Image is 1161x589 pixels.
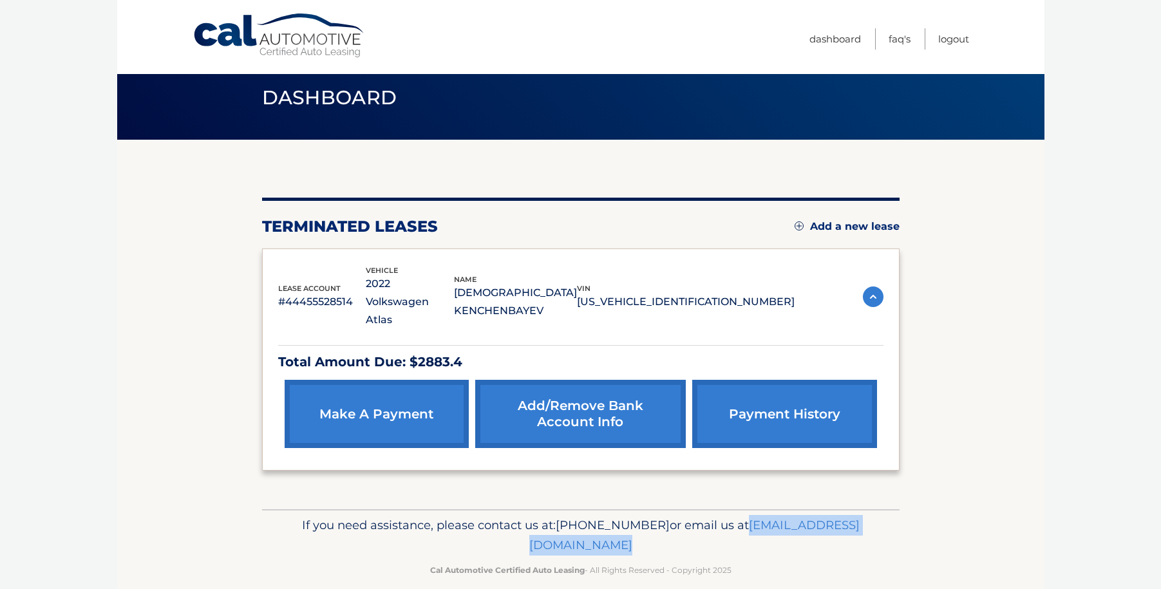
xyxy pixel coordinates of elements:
[366,275,454,329] p: 2022 Volkswagen Atlas
[938,28,969,50] a: Logout
[556,518,670,532] span: [PHONE_NUMBER]
[577,284,590,293] span: vin
[366,266,398,275] span: vehicle
[193,13,366,59] a: Cal Automotive
[278,351,883,373] p: Total Amount Due: $2883.4
[285,380,469,448] a: make a payment
[795,221,804,230] img: add.svg
[692,380,876,448] a: payment history
[577,293,795,311] p: [US_VEHICLE_IDENTIFICATION_NUMBER]
[278,293,366,311] p: #44455528514
[795,220,900,233] a: Add a new lease
[475,380,686,448] a: Add/Remove bank account info
[454,275,477,284] span: name
[809,28,861,50] a: Dashboard
[863,286,883,307] img: accordion-active.svg
[889,28,911,50] a: FAQ's
[454,284,577,320] p: [DEMOGRAPHIC_DATA] KENCHENBAYEV
[270,515,891,556] p: If you need assistance, please contact us at: or email us at
[270,563,891,577] p: - All Rights Reserved - Copyright 2025
[278,284,341,293] span: lease account
[262,217,438,236] h2: terminated leases
[262,86,397,109] span: Dashboard
[430,565,585,575] strong: Cal Automotive Certified Auto Leasing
